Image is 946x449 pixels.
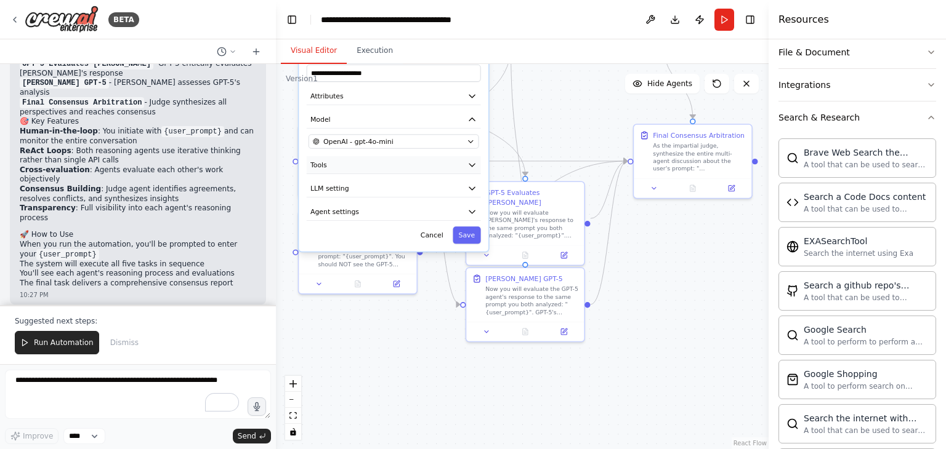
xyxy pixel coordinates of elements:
strong: Cross-evaluation [20,165,90,174]
li: When you run the automation, you'll be prompted to enter your [20,240,256,260]
h4: Resources [778,12,829,27]
li: You'll see each agent's reasoning process and evaluations [20,269,256,279]
g: Edge from 8ed1b94d-d747-47ac-af0b-b67bec47b6a2 to 5f61a948-2316-4a4d-8481-68fb88d34e29 [353,47,530,176]
li: - Judge synthesizes all perspectives and reaches consensus [20,98,256,117]
button: Run Automation [15,331,99,354]
button: No output available [505,326,546,338]
div: EXASearchTool [804,235,913,247]
g: Edge from e2c62a27-7292-46b6-8734-48a84bf60aaa to 9794167c-15eb-498d-8e45-805e0b27d09b [506,47,530,262]
div: Brave Web Search the internet [804,146,928,159]
button: Hide left sidebar [283,11,301,28]
button: Save [453,226,480,244]
button: Integrations [778,69,936,101]
div: [PERSON_NAME] Independent AnalysisYou are responding independently to the same user prompt: "{use... [298,210,418,295]
li: : Agents evaluate each other's work objectively [20,165,256,185]
div: Now you will evaluate [PERSON_NAME]'s response to the same prompt you both analyzed: "{user_promp... [485,209,578,240]
button: Open in side panel [548,250,580,261]
span: Hide Agents [647,79,692,89]
button: Click to speak your automation idea [248,397,266,416]
div: Search a github repo's content [804,279,928,292]
button: No output available [505,250,546,261]
g: Edge from 1b35ee61-6b0a-4298-95b6-688c01638663 to f756d778-f8c4-416d-9de2-e350e78318e0 [423,156,628,166]
button: File & Document [778,36,936,68]
span: Tools [310,160,327,170]
img: SerpApiGoogleSearchTool [786,329,799,341]
img: SerpApiGoogleShoppingTool [786,373,799,386]
button: Attributes [307,87,481,105]
button: Model [307,111,481,129]
div: A tool that can be used to search the internet with a search_query. Supports different search typ... [804,426,928,435]
div: Integrations [778,79,830,91]
button: Execution [347,38,403,64]
button: Send [233,429,271,443]
img: Logo [25,6,99,33]
img: BraveSearchTool [786,152,799,164]
div: File & Document [778,46,850,58]
li: - [PERSON_NAME] assesses GPT-5's analysis [20,78,256,98]
button: Tools [307,156,481,174]
div: Now you will evaluate the GPT-5 agent's response to the same prompt you both analyzed: "{user_pro... [485,285,578,316]
button: toggle interactivity [285,424,301,440]
button: No output available [338,278,378,290]
g: Edge from 1b35ee61-6b0a-4298-95b6-688c01638663 to 9794167c-15eb-498d-8e45-805e0b27d09b [423,156,460,309]
code: {user_prompt} [36,249,99,260]
button: Start a new chat [246,44,266,59]
span: LLM setting [310,183,349,193]
code: GPT-5 Evaluates [PERSON_NAME] [20,58,153,70]
span: Dismiss [110,338,139,348]
span: Improve [23,431,53,441]
code: {user_prompt} [161,126,224,137]
li: : Judge agent identifies agreements, resolves conflicts, and synthesizes insights [20,185,256,204]
div: [PERSON_NAME] GPT-5Now you will evaluate the GPT-5 agent's response to the same prompt you both a... [466,267,585,342]
g: Edge from 5f61a948-2316-4a4d-8481-68fb88d34e29 to f756d778-f8c4-416d-9de2-e350e78318e0 [591,156,628,223]
div: A tool that can be used to semantic search a query from a github repo's content. This is not the ... [804,293,928,303]
button: Open in side panel [548,326,580,338]
code: Final Consensus Arbitration [20,97,144,108]
div: BETA [108,12,139,27]
div: As the impartial judge, synthesize the entire multi-agent discussion about the user's prompt: "{u... [653,142,746,173]
button: Agent settings [307,203,481,221]
button: No output available [673,183,713,194]
strong: ReAct Loops [20,146,71,155]
span: Model [310,115,331,125]
img: CodeDocsSearchTool [786,196,799,209]
button: Visual Editor [281,38,347,64]
li: The system will execute all five tasks in sequence [20,260,256,269]
div: Final Consensus ArbitrationAs the impartial judge, synthesize the entire multi-agent discussion a... [633,124,753,199]
h2: 🎯 Key Features [20,117,256,127]
li: : You initiate with and can monitor the entire conversation [20,127,256,146]
div: GPT-5 Evaluates [PERSON_NAME]Now you will evaluate [PERSON_NAME]'s response to the same prompt yo... [466,181,585,266]
img: SerperDevTool [786,418,799,430]
span: OpenAI - gpt-4o-mini [323,137,394,146]
button: Search & Research [778,101,936,133]
button: LLM setting [307,180,481,197]
button: OpenAI - gpt-4o-mini [309,134,479,148]
h2: 🚀 How to Use [20,230,256,240]
div: Search & Research [778,111,860,124]
g: Edge from 1451ac45-3725-48bc-b97b-3e5b554c93fc to f756d778-f8c4-416d-9de2-e350e78318e0 [659,47,697,119]
div: Version 1 [286,74,318,84]
div: You are responding independently to the same user prompt: "{user_prompt}". You should NOT see the... [318,237,411,268]
strong: Human-in-the-loop [20,127,98,135]
div: A tool that can be used to semantic search a query from a Code Docs content. [804,204,928,214]
div: Final Consensus Arbitration [653,130,745,140]
button: Open in side panel [380,278,413,290]
g: Edge from 9794167c-15eb-498d-8e45-805e0b27d09b to f756d778-f8c4-416d-9de2-e350e78318e0 [591,156,628,309]
li: The final task delivers a comprehensive consensus report [20,279,256,288]
button: zoom out [285,392,301,408]
div: A tool to perform search on Google shopping with a search_query. [804,381,928,391]
button: fit view [285,408,301,424]
div: Google Search [804,324,928,336]
div: Search the internet using Exa [804,248,913,258]
button: Improve [5,428,59,444]
div: A tool that can be used to search the internet with a search_query. [804,160,928,170]
div: GPT-5 Evaluates [PERSON_NAME] [485,188,578,207]
span: Attributes [310,91,344,101]
button: Switch to previous chat [212,44,241,59]
nav: breadcrumb [321,14,459,26]
span: Run Automation [34,338,94,348]
li: : Both reasoning agents use iterative thinking rather than single API calls [20,146,256,165]
textarea: To enrich screen reader interactions, please activate Accessibility in Grammarly extension settings [5,370,271,419]
div: Search the internet with Serper [804,412,928,424]
strong: Transparency [20,204,76,212]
